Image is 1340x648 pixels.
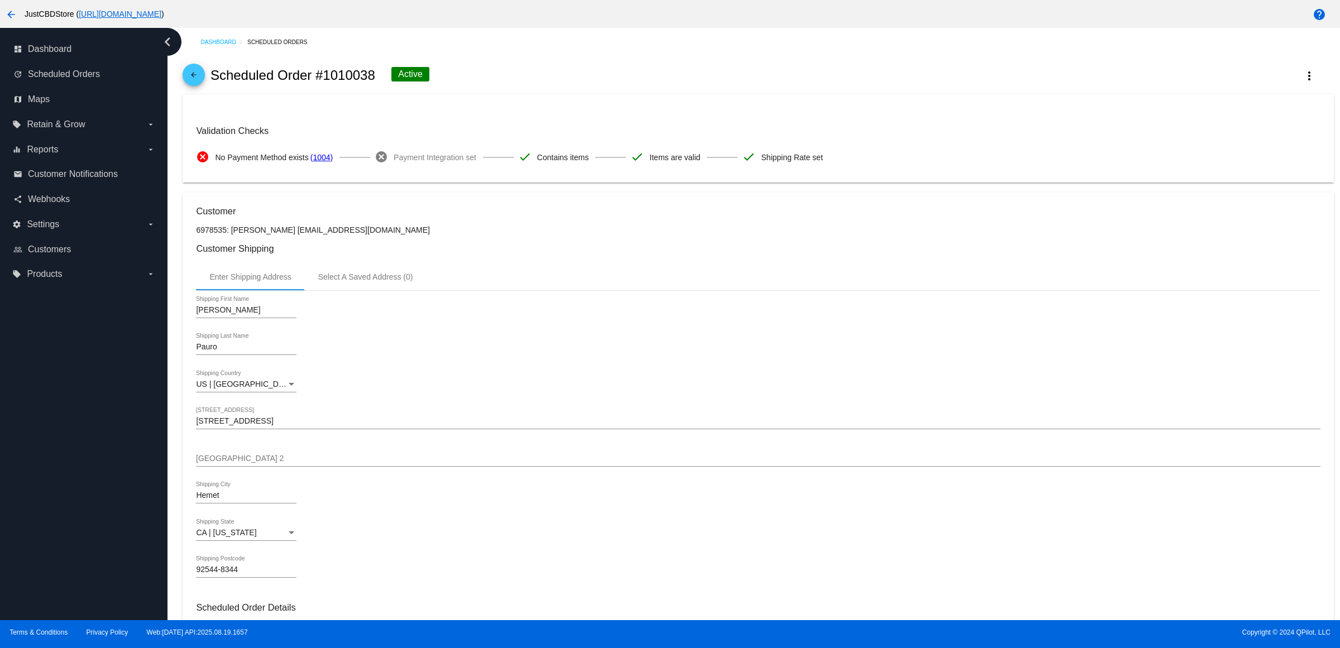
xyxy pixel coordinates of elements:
span: Contains items [537,146,589,169]
a: Terms & Conditions [9,628,68,636]
input: Shipping Street 1 [196,417,1320,426]
i: arrow_drop_down [146,120,155,129]
span: JustCBDStore ( ) [25,9,164,18]
input: Shipping First Name [196,306,296,315]
i: settings [12,220,21,229]
i: chevron_left [159,33,176,51]
span: Customers [28,244,71,255]
span: CA | [US_STATE] [196,528,256,537]
i: local_offer [12,270,21,279]
a: dashboard Dashboard [13,40,155,58]
input: Shipping Postcode [196,565,296,574]
span: Customer Notifications [28,169,118,179]
span: Shipping Rate set [761,146,823,169]
span: Scheduled Orders [28,69,100,79]
span: Products [27,269,62,279]
span: Retain & Grow [27,119,85,129]
a: [URL][DOMAIN_NAME] [79,9,161,18]
a: Web:[DATE] API:2025.08.19.1657 [147,628,248,636]
mat-icon: arrow_back [187,71,200,84]
a: people_outline Customers [13,241,155,258]
mat-icon: check [630,150,644,164]
p: 6978535: [PERSON_NAME] [EMAIL_ADDRESS][DOMAIN_NAME] [196,225,1320,234]
input: Shipping Last Name [196,343,296,352]
span: No Payment Method exists [215,146,308,169]
mat-icon: help [1313,8,1326,21]
a: Dashboard [200,33,247,51]
mat-icon: check [742,150,755,164]
i: arrow_drop_down [146,145,155,154]
i: local_offer [12,120,21,129]
i: equalizer [12,145,21,154]
h2: Scheduled Order #1010038 [210,68,375,83]
input: Shipping City [196,491,296,500]
span: Items are valid [649,146,700,169]
h3: Customer Shipping [196,243,1320,254]
mat-icon: check [518,150,532,164]
a: (1004) [310,146,333,169]
mat-icon: arrow_back [4,8,18,21]
i: people_outline [13,245,22,254]
a: Privacy Policy [87,628,128,636]
i: update [13,70,22,79]
a: map Maps [13,90,155,108]
div: Enter Shipping Address [209,272,291,281]
i: share [13,195,22,204]
mat-select: Shipping State [196,529,296,537]
h3: Customer [196,206,1320,217]
div: Select A Saved Address (0) [318,272,413,281]
i: arrow_drop_down [146,270,155,279]
div: Active [391,67,429,81]
mat-icon: cancel [196,150,209,164]
span: Reports [27,145,58,155]
span: Dashboard [28,44,71,54]
i: map [13,95,22,104]
i: arrow_drop_down [146,220,155,229]
span: Webhooks [28,194,70,204]
a: email Customer Notifications [13,165,155,183]
span: Copyright © 2024 QPilot, LLC [679,628,1331,636]
span: Settings [27,219,59,229]
input: Shipping Street 2 [196,454,1320,463]
i: dashboard [13,45,22,54]
a: share Webhooks [13,190,155,208]
h3: Validation Checks [196,126,1320,136]
span: US | [GEOGRAPHIC_DATA] [196,380,295,388]
a: Scheduled Orders [247,33,317,51]
mat-icon: cancel [375,150,388,164]
span: Payment Integration set [394,146,476,169]
mat-icon: more_vert [1303,69,1316,83]
i: email [13,170,22,179]
mat-select: Shipping Country [196,380,296,389]
h3: Scheduled Order Details [196,602,1320,613]
a: update Scheduled Orders [13,65,155,83]
span: Maps [28,94,50,104]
